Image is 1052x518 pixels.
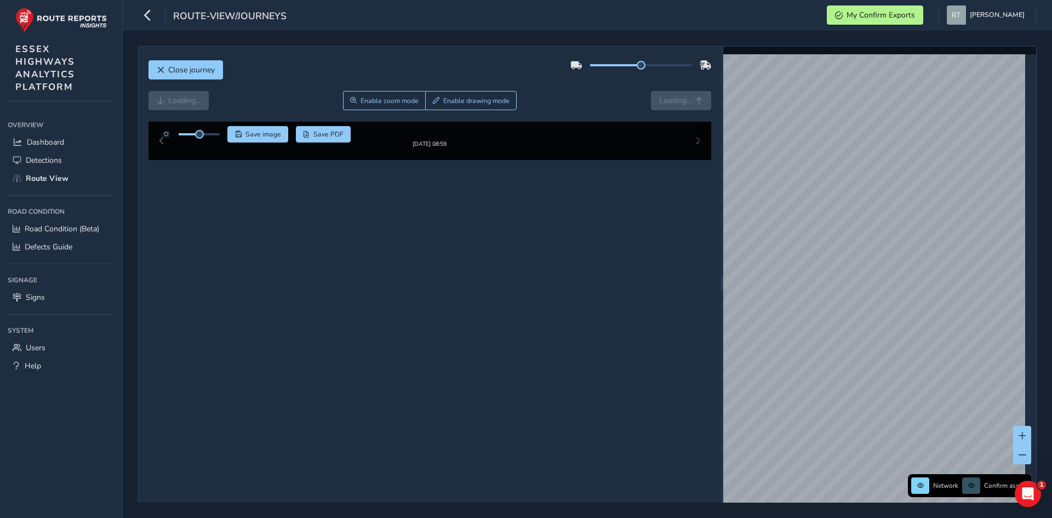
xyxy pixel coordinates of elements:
[396,149,463,157] div: [DATE] 08:59
[148,60,223,79] button: Close journey
[8,169,115,187] a: Route View
[26,173,68,184] span: Route View
[8,288,115,306] a: Signs
[827,5,923,25] button: My Confirm Exports
[26,343,45,353] span: Users
[245,130,281,139] span: Save image
[8,220,115,238] a: Road Condition (Beta)
[227,126,288,143] button: Save
[173,9,287,25] span: route-view/journeys
[8,151,115,169] a: Detections
[947,5,1028,25] button: [PERSON_NAME]
[25,242,72,252] span: Defects Guide
[361,96,419,105] span: Enable zoom mode
[296,126,351,143] button: PDF
[8,272,115,288] div: Signage
[8,133,115,151] a: Dashboard
[396,138,463,149] img: Thumbnail frame
[8,238,115,256] a: Defects Guide
[970,5,1025,25] span: [PERSON_NAME]
[8,339,115,357] a: Users
[425,91,517,110] button: Draw
[947,5,966,25] img: diamond-layout
[26,292,45,303] span: Signs
[15,43,75,93] span: ESSEX HIGHWAYS ANALYTICS PLATFORM
[27,137,64,147] span: Dashboard
[1037,481,1046,489] span: 1
[8,357,115,375] a: Help
[25,361,41,371] span: Help
[343,91,426,110] button: Zoom
[26,155,62,166] span: Detections
[443,96,510,105] span: Enable drawing mode
[8,203,115,220] div: Road Condition
[15,8,107,32] img: rr logo
[1015,481,1041,507] iframe: Intercom live chat
[933,481,958,490] span: Network
[847,10,915,20] span: My Confirm Exports
[313,130,344,139] span: Save PDF
[8,117,115,133] div: Overview
[8,322,115,339] div: System
[984,481,1028,490] span: Confirm assets
[168,65,215,75] span: Close journey
[25,224,99,234] span: Road Condition (Beta)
